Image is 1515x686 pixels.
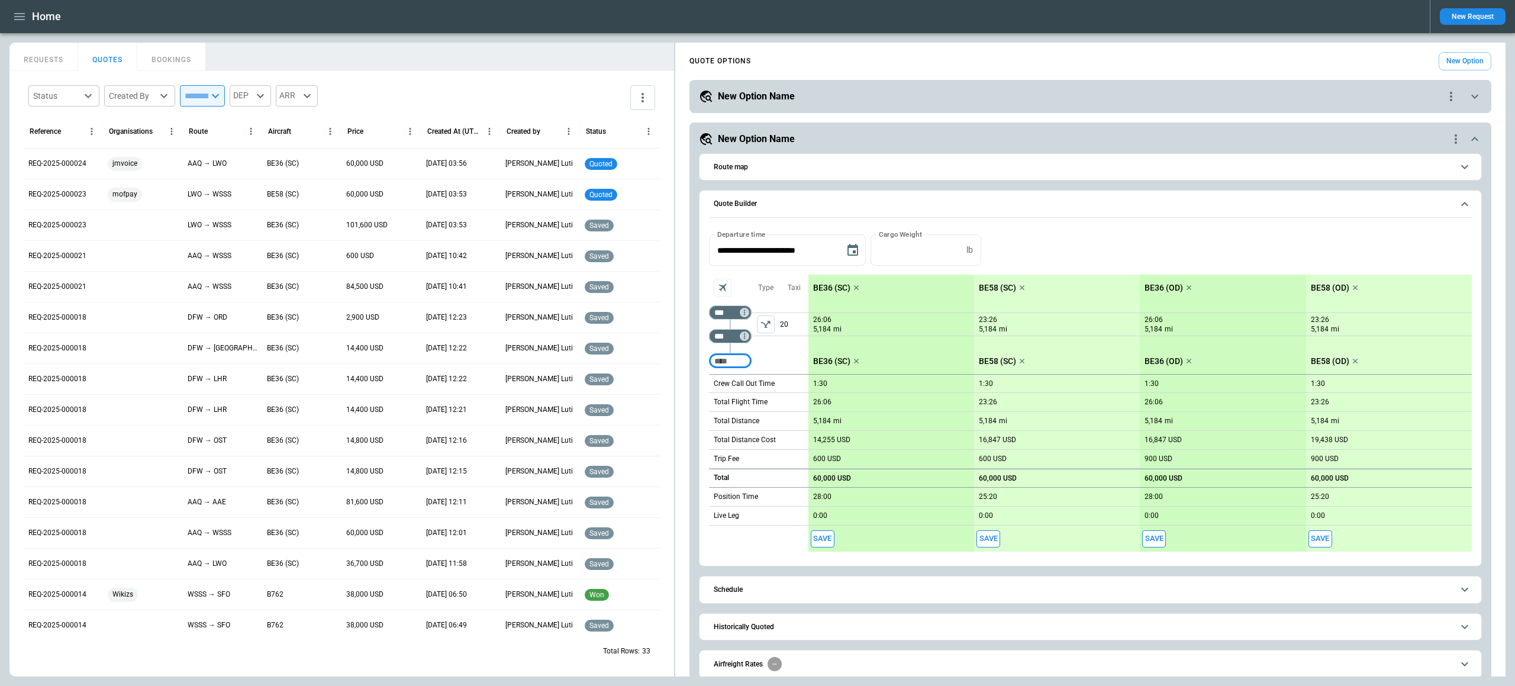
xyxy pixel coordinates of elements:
p: 600 USD [346,251,374,261]
p: [PERSON_NAME] Luti [505,282,573,292]
p: REQ-2025-000018 [28,497,86,507]
span: saved [587,375,611,384]
p: AAQ → WSSS [188,251,231,261]
p: 5,184 [1145,324,1162,334]
h4: QUOTE OPTIONS [689,59,751,64]
p: mi [999,416,1007,426]
p: 23:26 [979,398,997,407]
p: REQ-2025-000021 [28,251,86,261]
p: 07/02/2025 12:22 [426,343,467,353]
div: Status [586,127,606,136]
p: REQ-2025-000018 [28,374,86,384]
div: ARR [276,85,318,107]
button: New Request [1440,8,1506,25]
p: 81,600 USD [346,497,383,507]
p: 07/02/2025 12:11 [426,497,467,507]
p: 16,847 USD [979,436,1016,445]
p: 25:20 [1311,492,1329,501]
p: 07/02/2025 11:58 [426,559,467,569]
button: Status column menu [640,123,657,140]
p: BE36 (SC) [267,436,299,446]
p: 08/08/2025 03:53 [426,220,467,230]
button: New Option Namequote-option-actions [699,89,1482,104]
button: New Option Namequote-option-actions [699,132,1482,146]
label: Departure time [717,229,766,239]
p: mi [1331,416,1339,426]
p: 23:26 [979,315,997,324]
p: BE36 (SC) [267,497,299,507]
p: BE58 (SC) [979,356,1016,366]
p: REQ-2025-000018 [28,466,86,476]
p: LWO → WSSS [188,220,231,230]
p: [PERSON_NAME] Luti [505,220,573,230]
p: 07/02/2025 12:23 [426,313,467,323]
p: BE36 (SC) [267,374,299,384]
span: Type of sector [757,315,775,333]
p: REQ-2025-000023 [28,189,86,199]
p: Crew Call Out Time [714,379,775,389]
div: quote-option-actions [1444,89,1458,104]
p: [PERSON_NAME] Luti [505,466,573,476]
p: 26:06 [1145,398,1163,407]
span: saved [587,406,611,414]
p: [PERSON_NAME] Luti [505,374,573,384]
span: jmvoice [108,149,142,179]
p: mi [833,416,842,426]
h5: New Option Name [718,133,795,146]
p: Type [758,283,773,293]
span: saved [587,468,611,476]
p: 1:30 [1145,379,1159,388]
p: [PERSON_NAME] Luti [505,620,573,630]
p: 5,184 [979,417,997,426]
p: BE58 (OD) [1311,283,1349,293]
p: B762 [267,590,283,600]
span: Wikizs [108,579,138,610]
p: [PERSON_NAME] Luti [505,313,573,323]
p: 07/02/2025 12:01 [426,528,467,538]
span: saved [587,560,611,568]
p: 1:30 [1311,379,1325,388]
p: 1:30 [979,379,993,388]
p: BE36 (SC) [267,405,299,415]
p: BE36 (OD) [1145,356,1183,366]
p: BE36 (SC) [813,283,850,293]
p: REQ-2025-000023 [28,220,86,230]
span: saved [587,314,611,322]
p: [PERSON_NAME] Luti [505,559,573,569]
p: REQ-2025-000018 [28,559,86,569]
p: 28:00 [813,492,831,501]
p: Live Leg [714,511,739,521]
p: 07/02/2025 12:16 [426,436,467,446]
h1: Home [32,9,61,24]
p: 08/07/2025 10:41 [426,282,467,292]
h6: Quote Builder [714,200,757,208]
p: 84,500 USD [346,282,383,292]
button: Reference column menu [83,123,100,140]
p: [PERSON_NAME] Luti [505,343,573,353]
span: quoted [587,160,615,168]
button: Save [976,530,1000,547]
p: 60,000 USD [1311,474,1349,483]
p: BE36 (SC) [267,159,299,169]
p: DFW → ORD [188,313,227,323]
p: 26:06 [813,315,831,324]
span: Aircraft selection [714,279,731,297]
p: [PERSON_NAME] Luti [505,497,573,507]
p: Total Distance [714,416,759,426]
p: 60,000 USD [346,159,383,169]
div: Created By [109,90,156,102]
p: BE36 (SC) [813,356,850,366]
button: Save [811,530,834,547]
h6: Schedule [714,586,743,594]
p: 14,255 USD [813,436,850,445]
button: Created by column menu [560,123,577,140]
p: 14,800 USD [346,466,383,476]
p: [PERSON_NAME] Luti [505,436,573,446]
p: BE36 (SC) [267,251,299,261]
p: 07/02/2025 12:15 [426,466,467,476]
p: 900 USD [1311,455,1339,463]
p: 36,700 USD [346,559,383,569]
span: won [587,591,607,599]
span: mofpay [108,179,142,210]
p: 23:26 [1311,398,1329,407]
